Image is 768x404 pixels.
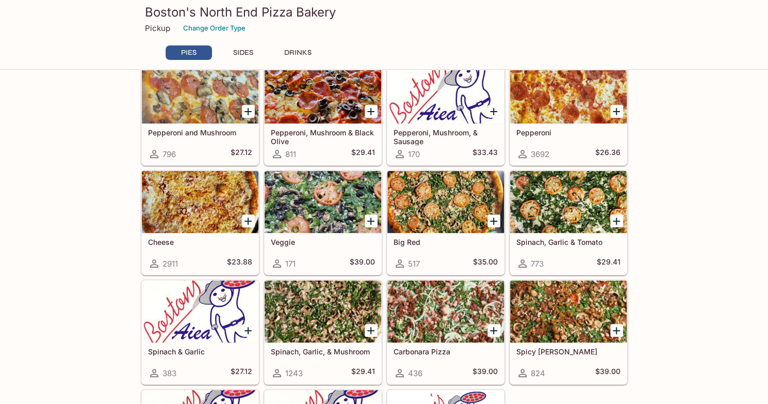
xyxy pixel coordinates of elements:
button: Add Big Red [487,214,500,227]
a: Spinach, Garlic & Tomato773$29.41 [510,170,627,275]
span: 824 [531,368,545,378]
a: Pepperoni3692$26.36 [510,61,627,165]
p: Pickup [145,23,170,33]
h5: $26.36 [595,148,620,160]
span: 170 [408,149,420,159]
div: Spinach, Garlic & Tomato [510,171,627,233]
button: Add Spinach & Garlic [242,324,255,337]
button: Change Order Type [178,20,250,36]
span: 383 [162,368,176,378]
button: Add Pepperoni and Mushroom [242,105,255,118]
a: Big Red517$35.00 [387,170,504,275]
h5: $35.00 [473,257,498,270]
h5: Veggie [271,238,375,246]
h5: Spinach, Garlic, & Mushroom [271,347,375,356]
h5: $39.00 [472,367,498,379]
button: Add Pepperoni [610,105,623,118]
div: Pepperoni, Mushroom & Black Olive [265,61,381,123]
h5: $29.41 [597,257,620,270]
a: Spinach, Garlic, & Mushroom1243$29.41 [264,280,382,384]
h5: Pepperoni and Mushroom [148,128,252,137]
h5: $29.41 [351,148,375,160]
div: Spinach, Garlic, & Mushroom [265,281,381,343]
div: Pepperoni [510,61,627,123]
span: 1243 [285,368,303,378]
button: Add Carbonara Pizza [487,324,500,337]
div: Pepperoni, Mushroom, & Sausage [387,61,504,123]
h5: Spinach, Garlic & Tomato [516,238,620,246]
h5: $27.12 [231,148,252,160]
a: Spicy [PERSON_NAME]824$39.00 [510,280,627,384]
button: DRINKS [275,45,321,60]
a: Veggie171$39.00 [264,170,382,275]
a: Pepperoni, Mushroom, & Sausage170$33.43 [387,61,504,165]
h3: Boston's North End Pizza Bakery [145,4,624,20]
button: Add Pepperoni, Mushroom, & Sausage [487,105,500,118]
h5: Cheese [148,238,252,246]
a: Pepperoni, Mushroom & Black Olive811$29.41 [264,61,382,165]
h5: $39.00 [350,257,375,270]
span: 3692 [531,149,549,159]
h5: $33.43 [472,148,498,160]
button: Add Cheese [242,214,255,227]
h5: Carbonara Pizza [394,347,498,356]
div: Pepperoni and Mushroom [142,61,258,123]
div: Spinach & Garlic [142,281,258,343]
div: Big Red [387,171,504,233]
h5: Spinach & Garlic [148,347,252,356]
button: Add Veggie [365,214,378,227]
span: 171 [285,259,296,269]
button: Add Spinach, Garlic, & Mushroom [365,324,378,337]
h5: Pepperoni [516,128,620,137]
h5: $27.12 [231,367,252,379]
div: Spicy Jenny [510,281,627,343]
h5: Pepperoni, Mushroom, & Sausage [394,128,498,145]
span: 773 [531,259,544,269]
a: Cheese2911$23.88 [141,170,259,275]
button: Add Spicy Jenny [610,324,623,337]
h5: Big Red [394,238,498,246]
h5: Spicy [PERSON_NAME] [516,347,620,356]
a: Carbonara Pizza436$39.00 [387,280,504,384]
h5: $29.41 [351,367,375,379]
span: 517 [408,259,420,269]
div: Veggie [265,171,381,233]
div: Carbonara Pizza [387,281,504,343]
h5: Pepperoni, Mushroom & Black Olive [271,128,375,145]
a: Spinach & Garlic383$27.12 [141,280,259,384]
span: 796 [162,149,176,159]
span: 811 [285,149,296,159]
button: SIDES [220,45,267,60]
span: 436 [408,368,422,378]
a: Pepperoni and Mushroom796$27.12 [141,61,259,165]
h5: $39.00 [595,367,620,379]
button: Add Pepperoni, Mushroom & Black Olive [365,105,378,118]
h5: $23.88 [227,257,252,270]
button: PIES [166,45,212,60]
span: 2911 [162,259,178,269]
button: Add Spinach, Garlic & Tomato [610,214,623,227]
div: Cheese [142,171,258,233]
